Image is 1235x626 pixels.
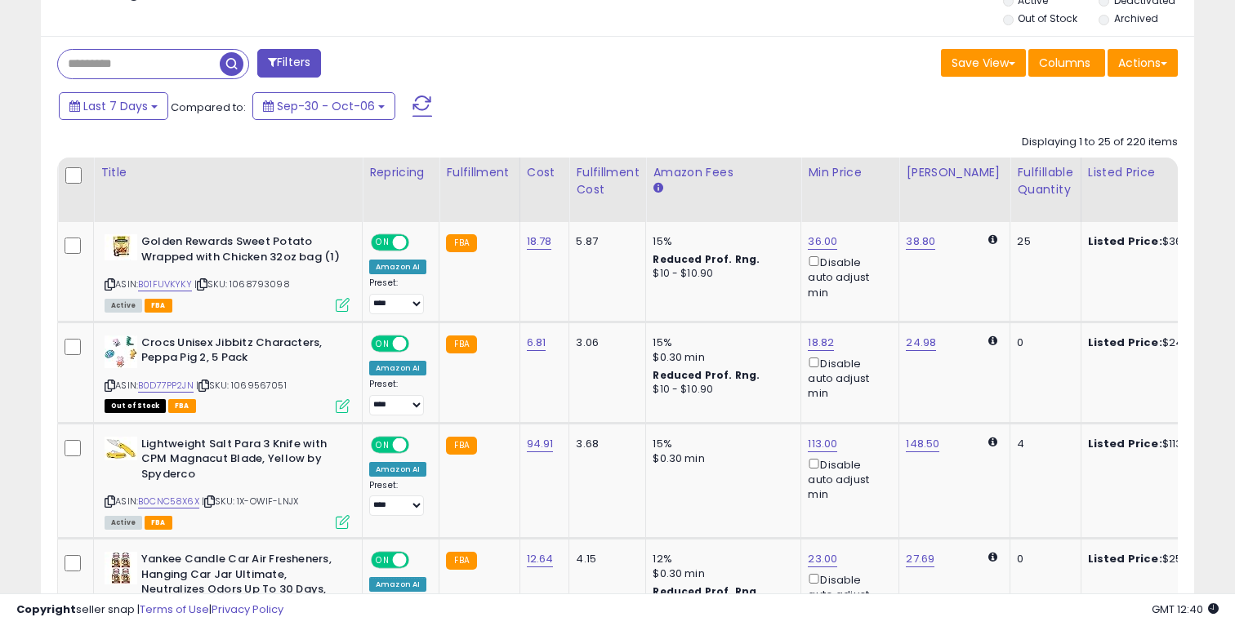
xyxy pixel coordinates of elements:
[1088,552,1224,566] div: $25.92
[1088,164,1229,181] div: Listed Price
[1017,552,1068,566] div: 0
[369,462,426,477] div: Amazon AI
[527,233,552,250] a: 18.78
[446,552,476,570] small: FBA
[941,49,1026,77] button: Save View
[527,436,554,452] a: 94.91
[105,552,137,584] img: 41K+1AbDXYL._SL40_.jpg
[1152,602,1219,617] span: 2025-10-14 12:40 GMT
[527,164,563,181] div: Cost
[105,399,166,413] span: All listings that are currently out of stock and unavailable for purchase on Amazon
[527,335,546,351] a: 6.81
[446,437,476,455] small: FBA
[653,552,788,566] div: 12%
[808,571,886,618] div: Disable auto adjust min
[407,437,433,451] span: OFF
[527,551,554,567] a: 12.64
[446,164,512,181] div: Fulfillment
[576,234,633,249] div: 5.87
[252,92,395,120] button: Sep-30 - Oct-06
[653,335,788,350] div: 15%
[105,437,350,527] div: ASIN:
[808,253,886,300] div: Disable auto adjust min
[369,260,426,274] div: Amazon AI
[653,181,662,196] small: Amazon Fees.
[1028,49,1105,77] button: Columns
[196,379,287,392] span: | SKU: 1069567051
[83,98,148,114] span: Last 7 Days
[372,553,393,567] span: ON
[105,437,137,460] img: 310Me+9WHEL._SL40_.jpg
[59,92,168,120] button: Last 7 Days
[1088,234,1224,249] div: $36.00
[100,164,355,181] div: Title
[1088,233,1162,249] b: Listed Price:
[372,437,393,451] span: ON
[808,233,837,250] a: 36.00
[257,49,321,78] button: Filters
[576,552,633,566] div: 4.15
[138,277,192,291] a: B01FUVKYKY
[16,602,283,618] div: seller snap | |
[808,354,886,402] div: Disable auto adjust min
[16,602,76,617] strong: Copyright
[808,164,892,181] div: Min Price
[653,437,788,451] div: 15%
[1018,11,1077,25] label: Out of Stock
[141,234,340,269] b: Golden Rewards Sweet Potato Wrapped with Chicken 32oz bag (1)
[906,436,939,452] a: 148.50
[212,602,283,617] a: Privacy Policy
[1017,234,1068,249] div: 25
[653,368,760,382] b: Reduced Prof. Rng.
[141,437,340,486] b: Lightweight Salt Para 3 Knife with CPM Magnacut Blade, Yellow by Spyderco
[171,100,246,115] span: Compared to:
[145,299,172,313] span: FBA
[653,350,788,365] div: $0.30 min
[906,164,1003,181] div: [PERSON_NAME]
[141,335,340,370] b: Crocs Unisex Jibbitz Characters, Peppa Pig 2, 5 Pack
[808,551,837,567] a: 23.00
[407,336,433,350] span: OFF
[168,399,196,413] span: FBA
[407,236,433,250] span: OFF
[446,234,476,252] small: FBA
[105,516,142,530] span: All listings currently available for purchase on Amazon
[808,335,834,351] a: 18.82
[1088,551,1162,566] b: Listed Price:
[653,252,760,266] b: Reduced Prof. Rng.
[1017,164,1073,198] div: Fulfillable Quantity
[145,516,172,530] span: FBA
[138,379,194,393] a: B0D77PP2JN
[653,383,788,397] div: $10 - $10.90
[369,164,432,181] div: Repricing
[1017,335,1068,350] div: 0
[653,267,788,281] div: $10 - $10.90
[653,234,788,249] div: 15%
[906,335,936,351] a: 24.98
[1108,49,1178,77] button: Actions
[906,551,934,567] a: 27.69
[808,436,837,452] a: 113.00
[1017,437,1068,451] div: 4
[576,335,633,350] div: 3.06
[1088,437,1224,451] div: $113.00
[372,336,393,350] span: ON
[105,234,350,310] div: ASIN:
[369,277,426,314] div: Preset:
[1088,335,1224,350] div: $24.98
[369,361,426,375] div: Amazon AI
[105,335,137,368] img: 419cNzZaAaL._SL40_.jpg
[141,552,340,616] b: Yankee Candle Car Air Fresheners, Hanging Car Jar Ultimate, Neutralizes Odors Up To 30 Days, Leat...
[1088,335,1162,350] b: Listed Price:
[277,98,375,114] span: Sep-30 - Oct-06
[653,451,788,466] div: $0.30 min
[105,335,350,411] div: ASIN:
[1022,135,1178,150] div: Displaying 1 to 25 of 220 items
[576,164,639,198] div: Fulfillment Cost
[1088,436,1162,451] b: Listed Price:
[1114,11,1158,25] label: Archived
[105,234,137,260] img: 41njaOdtE4L._SL40_.jpg
[906,233,935,250] a: 38.80
[407,553,433,567] span: OFF
[369,480,426,517] div: Preset:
